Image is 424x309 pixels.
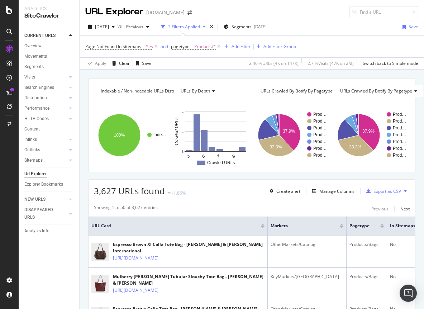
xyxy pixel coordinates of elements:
button: and [161,43,168,50]
div: Manage Columns [319,188,354,194]
div: Export as CSV [373,188,401,194]
div: 2.46 % URLs ( 4K on 147K ) [249,60,299,66]
text: 0 [182,149,185,154]
text: Prod… [393,132,406,137]
span: In Sitemaps [390,223,415,229]
text: Prod… [313,153,327,158]
img: Equal [168,192,171,194]
div: Previous [371,206,389,212]
button: Previous [371,204,389,213]
text: Prod… [313,146,327,151]
span: pagetype [349,223,370,229]
div: 2 Filters Applied [168,24,200,30]
a: Overview [24,42,74,50]
text: Crawled URLs [207,160,235,165]
div: Espresso Brown Xl Calla Tote Bag - [PERSON_NAME] & [PERSON_NAME] International [113,241,265,254]
a: [URL][DOMAIN_NAME] [113,287,158,294]
button: Add Filter [222,42,251,51]
text: Prod… [313,139,327,144]
div: Analysis Info [24,227,49,235]
a: Visits [24,73,67,81]
a: HTTP Codes [24,115,67,123]
div: Next [400,206,410,212]
a: DISAPPEARED URLS [24,206,67,221]
span: = [142,43,145,49]
a: Analysis Info [24,227,74,235]
div: Movements [24,53,47,60]
div: Inlinks [24,136,37,143]
text: Prod… [393,146,406,151]
span: 3,627 URLs found [94,185,165,197]
span: URLs Crawled By Botify By pagetype [340,88,412,94]
text: Prod… [313,132,327,137]
div: Content [24,125,40,133]
button: Apply [85,58,106,69]
div: KeyMarkets/[GEOGRAPHIC_DATA] [271,274,343,280]
text: Prod… [393,139,406,144]
button: Add Filter Group [254,42,296,51]
text: Prod… [313,125,327,130]
a: Inlinks [24,136,67,143]
div: OtherMarkets/Catalog [271,241,343,248]
div: and [161,43,168,49]
div: Overview [24,42,42,50]
a: [URL][DOMAIN_NAME] [113,255,158,262]
div: -1.86% [172,190,186,196]
a: Performance [24,105,67,112]
text: Prod… [313,119,327,124]
text: 33.3% [270,144,282,149]
span: Indexable / Non-Indexable URLs distribution [101,88,188,94]
a: Segments [24,63,74,71]
button: Save [400,21,418,33]
svg: A chart. [94,104,170,166]
button: Next [400,204,410,213]
div: [DATE] [254,24,267,30]
div: [DOMAIN_NAME] [146,9,185,16]
text: Prod… [393,125,406,130]
div: Save [409,24,418,30]
text: Crawled URLs [174,118,179,145]
img: main image [91,272,109,296]
div: Create alert [276,188,300,194]
span: Markets [271,223,329,229]
button: Switch back to Simple mode [360,58,418,69]
div: Clear [119,60,130,66]
a: Distribution [24,94,67,102]
svg: A chart. [174,104,250,166]
div: HTTP Codes [24,115,49,123]
button: Manage Columns [309,187,354,195]
img: main image [91,239,109,263]
a: Sitemaps [24,157,67,164]
button: Previous [123,21,152,33]
div: times [209,23,215,30]
a: Url Explorer [24,170,74,178]
svg: A chart. [333,104,410,166]
text: 7 [216,153,221,159]
text: Inde… [153,132,166,137]
a: Search Engines [24,84,67,91]
div: Products/Bags [349,274,384,280]
text: … [180,109,185,114]
text: Prod… [313,112,327,117]
div: SiteCrawler [24,12,73,20]
text: … [180,129,185,134]
span: Yes [146,42,153,52]
text: 5 [201,153,206,159]
div: Showing 1 to 50 of 3,627 entries [94,204,158,213]
div: Explorer Bookmarks [24,181,63,188]
text: 37.9% [362,129,375,134]
input: Find a URL [349,6,418,18]
h4: Indexable / Non-Indexable URLs Distribution [99,85,199,97]
text: Prod… [393,153,406,158]
span: Segments [232,24,252,30]
text: 9 [231,153,236,159]
a: NEW URLS [24,196,67,203]
div: Sitemaps [24,157,43,164]
div: NEW URLS [24,196,46,203]
span: 2025 Sep. 28th [95,24,109,30]
a: Movements [24,53,74,60]
div: Add Filter [232,43,251,49]
div: Analytics [24,6,73,12]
